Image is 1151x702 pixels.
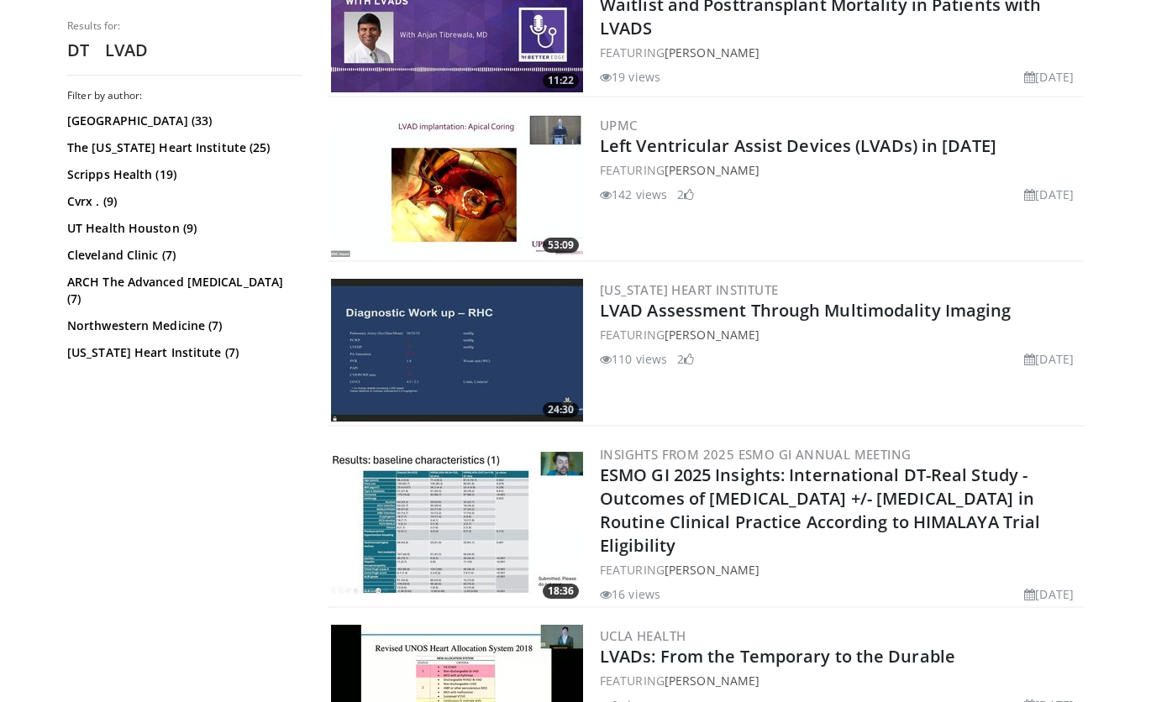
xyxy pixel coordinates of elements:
[67,166,298,183] a: Scripps Health (19)
[331,114,583,257] a: 53:09
[67,344,298,361] a: [US_STATE] Heart Institute (7)
[665,562,759,578] a: [PERSON_NAME]
[600,561,1080,579] div: FEATURING
[331,452,583,595] img: de0d89e5-7a3c-417e-adbf-2bdf06da7257.300x170_q85_crop-smart_upscale.jpg
[600,627,686,644] a: UCLA Health
[331,114,583,257] img: 8c4bf6ac-37a2-461e-a5a8-cb0e3f2fd757.300x170_q85_crop-smart_upscale.jpg
[600,117,638,134] a: UPMC
[67,247,298,264] a: Cleveland Clinic (7)
[600,326,1080,343] div: FEATURING
[600,585,660,603] li: 16 views
[600,446,911,463] a: Insights from 2025 ESMO GI Annual Meeting
[67,274,298,307] a: ARCH The Advanced [MEDICAL_DATA] (7)
[600,44,1080,61] div: FEATURING
[1024,585,1074,603] li: [DATE]
[600,464,1040,557] a: ESMO GI 2025 Insights: International DT-Real Study - Outcomes of [MEDICAL_DATA] +/- [MEDICAL_DATA...
[67,113,298,129] a: [GEOGRAPHIC_DATA] (33)
[600,350,667,368] li: 110 views
[600,68,660,86] li: 19 views
[543,238,579,253] span: 53:09
[543,402,579,417] span: 24:30
[67,39,302,61] h2: DT LVAD
[600,281,778,298] a: [US_STATE] Heart Institute
[67,139,298,156] a: The [US_STATE] Heart Institute (25)
[665,45,759,60] a: [PERSON_NAME]
[665,162,759,178] a: [PERSON_NAME]
[600,161,1080,179] div: FEATURING
[677,186,694,203] li: 2
[600,299,1012,322] a: LVAD Assessment Through Multimodality Imaging
[331,279,583,422] a: 24:30
[331,279,583,422] img: 4c2ad83f-051a-45c4-b443-02fbd9980f8c.300x170_q85_crop-smart_upscale.jpg
[67,19,302,33] p: Results for:
[1024,68,1074,86] li: [DATE]
[543,584,579,599] span: 18:36
[600,186,667,203] li: 142 views
[1024,186,1074,203] li: [DATE]
[665,327,759,343] a: [PERSON_NAME]
[1024,350,1074,368] li: [DATE]
[600,672,1080,689] div: FEATURING
[543,73,579,88] span: 11:22
[67,89,302,102] h3: Filter by author:
[67,220,298,237] a: UT Health Houston (9)
[665,673,759,689] a: [PERSON_NAME]
[600,134,996,157] a: Left Ventricular Assist Devices (LVADs) in [DATE]
[331,452,583,595] a: 18:36
[677,350,694,368] li: 2
[600,645,955,668] a: LVADs: From the Temporary to the Durable
[67,317,298,334] a: Northwestern Medicine (7)
[67,193,298,210] a: Cvrx . (9)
